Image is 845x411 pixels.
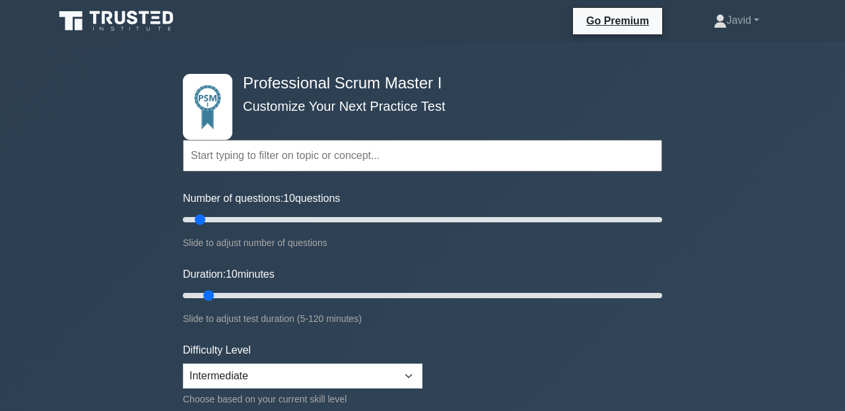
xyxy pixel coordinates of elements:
[183,140,662,172] input: Start typing to filter on topic or concept...
[238,74,597,93] h4: Professional Scrum Master I
[183,311,662,327] div: Slide to adjust test duration (5-120 minutes)
[283,193,295,204] span: 10
[183,267,275,282] label: Duration: minutes
[183,235,662,251] div: Slide to adjust number of questions
[183,342,251,358] label: Difficulty Level
[183,391,422,407] div: Choose based on your current skill level
[226,269,238,280] span: 10
[578,13,657,29] a: Go Premium
[183,191,340,206] label: Number of questions: questions
[682,7,791,34] a: Javid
